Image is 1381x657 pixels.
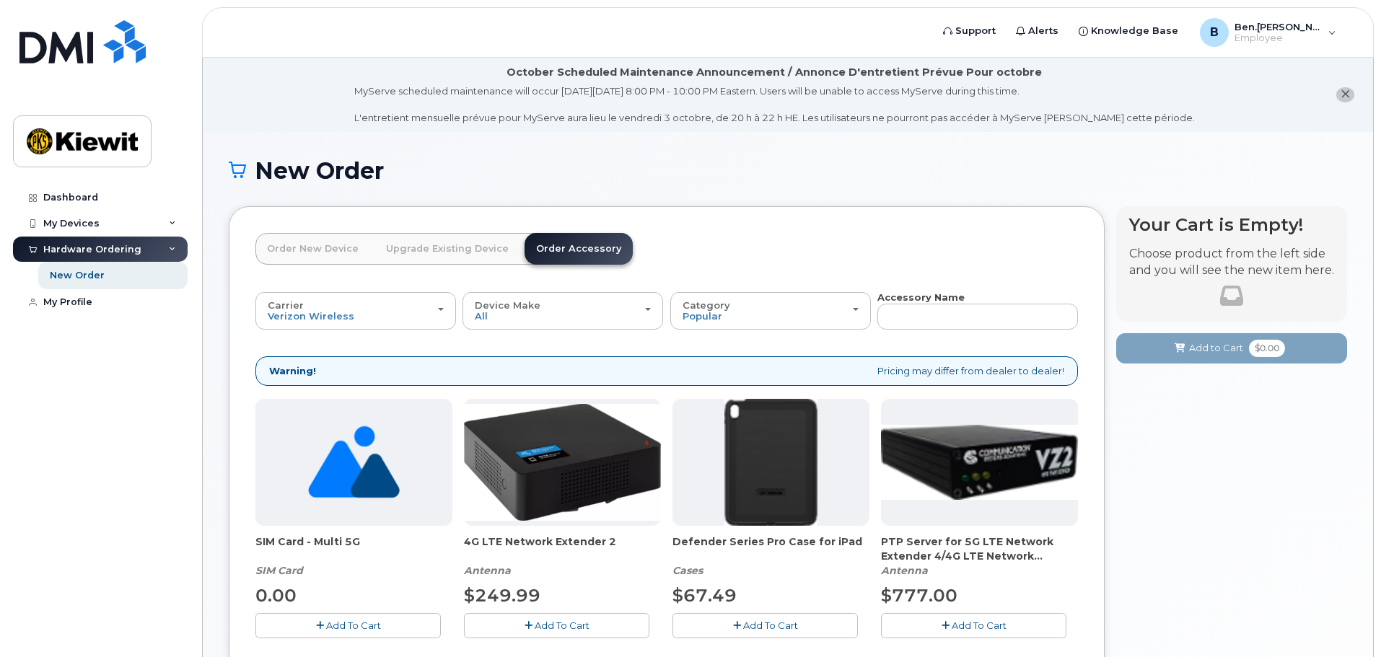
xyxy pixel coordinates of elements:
a: Upgrade Existing Device [374,233,520,265]
span: Add to Cart [1189,341,1243,355]
a: Order New Device [255,233,370,265]
button: Carrier Verizon Wireless [255,292,456,330]
em: Antenna [464,564,511,577]
button: close notification [1336,87,1354,102]
div: PTP Server for 5G LTE Network Extender 4/4G LTE Network Extender 3 [881,534,1078,578]
img: 4glte_extender.png [464,404,661,520]
p: Choose product from the left side and you will see the new item here. [1129,246,1334,279]
button: Device Make All [462,292,663,330]
button: Add To Cart [255,613,441,638]
strong: Accessory Name [877,291,965,303]
div: SIM Card - Multi 5G [255,534,452,578]
a: Order Accessory [525,233,633,265]
span: Category [683,299,730,311]
iframe: Messenger Launcher [1318,594,1370,646]
em: SIM Card [255,564,303,577]
h1: New Order [229,158,1347,183]
div: Pricing may differ from dealer to dealer! [255,356,1078,386]
img: no_image_found-2caef05468ed5679b831cfe6fc140e25e0c280774317ffc20a367ab7fd17291e.png [308,399,400,526]
button: Add To Cart [464,613,649,638]
span: Defender Series Pro Case for iPad [672,534,869,563]
em: Antenna [881,564,928,577]
button: Add to Cart $0.00 [1116,333,1347,363]
span: Popular [683,310,722,322]
h4: Your Cart is Empty! [1129,215,1334,234]
span: Device Make [475,299,540,311]
div: October Scheduled Maintenance Announcement / Annonce D'entretient Prévue Pour octobre [507,65,1042,80]
span: 4G LTE Network Extender 2 [464,534,661,563]
strong: Warning! [269,364,316,378]
span: $777.00 [881,585,957,606]
span: Carrier [268,299,304,311]
em: Cases [672,564,703,577]
span: $0.00 [1249,340,1285,357]
span: All [475,310,488,322]
span: 0.00 [255,585,297,606]
img: defenderipad10thgen.png [724,399,817,526]
span: $67.49 [672,585,737,606]
div: Defender Series Pro Case for iPad [672,534,869,578]
span: $249.99 [464,585,540,606]
span: SIM Card - Multi 5G [255,534,452,563]
span: Add To Cart [743,619,798,631]
button: Category Popular [670,292,871,330]
span: Verizon Wireless [268,310,354,322]
span: PTP Server for 5G LTE Network Extender 4/4G LTE Network Extender 3 [881,534,1078,563]
span: Add To Cart [952,619,1007,631]
div: MyServe scheduled maintenance will occur [DATE][DATE] 8:00 PM - 10:00 PM Eastern. Users will be u... [354,84,1195,125]
img: Casa_Sysem.png [881,425,1078,500]
button: Add To Cart [881,613,1066,638]
button: Add To Cart [672,613,858,638]
span: Add To Cart [326,619,381,631]
div: 4G LTE Network Extender 2 [464,534,661,578]
span: Add To Cart [535,619,589,631]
